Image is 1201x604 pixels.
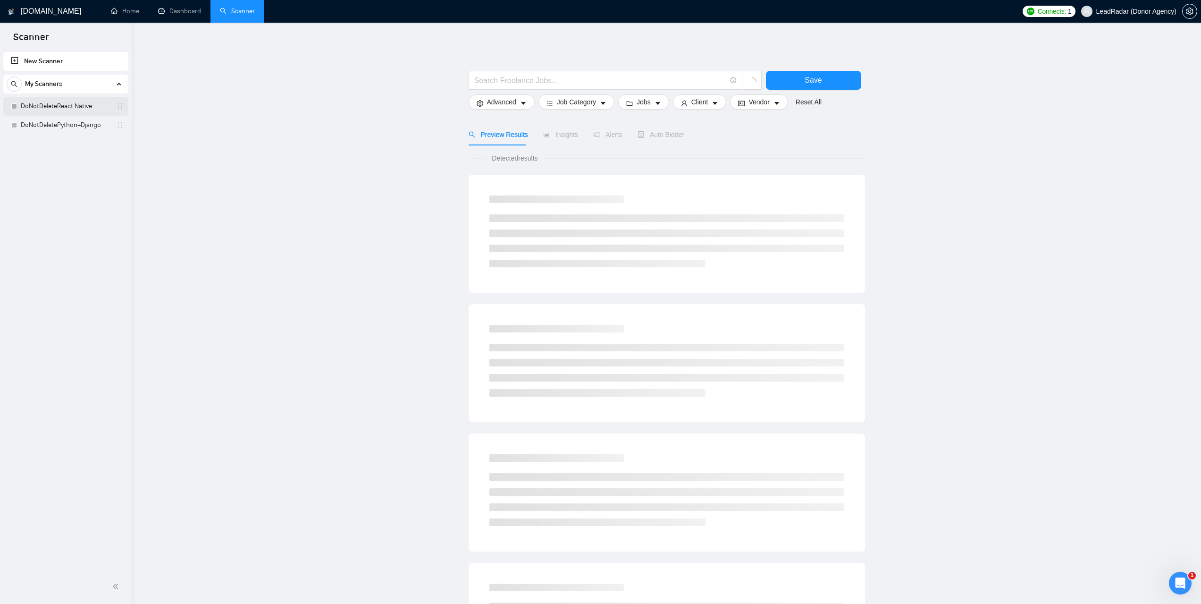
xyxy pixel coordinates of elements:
[485,153,544,163] span: Detected results
[766,71,861,90] button: Save
[593,131,622,138] span: Alerts
[1038,6,1066,17] span: Connects:
[1183,8,1197,15] span: setting
[637,97,651,107] span: Jobs
[691,97,708,107] span: Client
[1188,572,1196,579] span: 1
[1182,4,1197,19] button: setting
[1182,8,1197,15] a: setting
[487,97,516,107] span: Advanced
[638,131,684,138] span: Auto Bidder
[1169,572,1192,595] iframe: Intercom live chat
[538,94,614,110] button: barsJob Categorycaret-down
[773,100,780,107] span: caret-down
[681,100,688,107] span: user
[8,4,15,19] img: logo
[618,94,669,110] button: folderJobscaret-down
[25,75,62,94] span: My Scanners
[730,94,788,110] button: idcardVendorcaret-down
[1068,6,1072,17] span: 1
[111,7,139,15] a: homeHome
[1027,8,1034,15] img: upwork-logo.png
[626,100,633,107] span: folder
[557,97,596,107] span: Job Category
[116,102,124,110] span: holder
[600,100,606,107] span: caret-down
[638,131,644,138] span: robot
[469,131,528,138] span: Preview Results
[469,131,475,138] span: search
[21,97,110,116] a: DoNotDeleteReact Native
[158,7,201,15] a: dashboardDashboard
[543,131,578,138] span: Insights
[748,77,756,86] span: loading
[3,52,128,71] li: New Scanner
[543,131,550,138] span: area-chart
[116,121,124,129] span: holder
[748,97,769,107] span: Vendor
[220,7,255,15] a: searchScanner
[474,75,726,86] input: Search Freelance Jobs...
[520,100,527,107] span: caret-down
[796,97,822,107] a: Reset All
[712,100,718,107] span: caret-down
[11,52,121,71] a: New Scanner
[1083,8,1090,15] span: user
[805,74,822,86] span: Save
[3,75,128,135] li: My Scanners
[655,100,661,107] span: caret-down
[593,131,600,138] span: notification
[731,77,737,84] span: info-circle
[7,77,22,92] button: search
[673,94,727,110] button: userClientcaret-down
[738,100,745,107] span: idcard
[21,116,110,135] a: DoNotDeletePython+Django
[6,30,56,50] span: Scanner
[546,100,553,107] span: bars
[7,81,21,87] span: search
[469,94,535,110] button: settingAdvancedcaret-down
[477,100,483,107] span: setting
[112,582,122,591] span: double-left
